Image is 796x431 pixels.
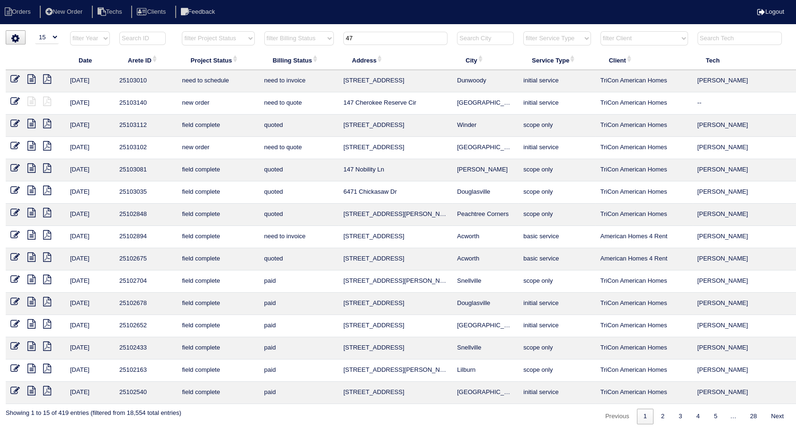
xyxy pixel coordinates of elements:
[764,409,790,424] a: Next
[452,315,519,337] td: [GEOGRAPHIC_DATA]
[596,315,693,337] td: TriCon American Homes
[177,204,259,226] td: field complete
[65,382,115,404] td: [DATE]
[115,181,177,204] td: 25103035
[689,409,706,424] a: 4
[693,359,792,382] td: [PERSON_NAME]
[119,32,166,45] input: Search ID
[452,70,519,92] td: Dunwoody
[693,270,792,293] td: [PERSON_NAME]
[707,409,724,424] a: 5
[115,137,177,159] td: 25103102
[177,248,259,270] td: field complete
[693,137,792,159] td: [PERSON_NAME]
[519,50,595,70] th: Service Type: activate to sort column ascending
[115,359,177,382] td: 25102163
[596,359,693,382] td: TriCon American Homes
[115,92,177,115] td: 25103140
[65,204,115,226] td: [DATE]
[115,50,177,70] th: Arete ID: activate to sort column ascending
[65,137,115,159] td: [DATE]
[693,337,792,359] td: [PERSON_NAME]
[519,337,595,359] td: scope only
[115,159,177,181] td: 25103081
[339,382,452,404] td: [STREET_ADDRESS]
[115,315,177,337] td: 25102652
[259,181,339,204] td: quoted
[259,70,339,92] td: need to invoice
[40,8,90,15] a: New Order
[65,293,115,315] td: [DATE]
[177,337,259,359] td: field complete
[596,248,693,270] td: American Homes 4 Rent
[757,8,784,15] a: Logout
[6,404,181,417] div: Showing 1 to 15 of 419 entries (filtered from 18,554 total entries)
[519,115,595,137] td: scope only
[339,204,452,226] td: [STREET_ADDRESS][PERSON_NAME]
[339,181,452,204] td: 6471 Chickasaw Dr
[339,92,452,115] td: 147 Cherokee Reserve Cir
[596,181,693,204] td: TriCon American Homes
[131,6,173,18] li: Clients
[693,382,792,404] td: [PERSON_NAME]
[339,137,452,159] td: [STREET_ADDRESS]
[259,382,339,404] td: paid
[339,293,452,315] td: [STREET_ADDRESS]
[259,226,339,248] td: need to invoice
[259,359,339,382] td: paid
[177,70,259,92] td: need to schedule
[519,92,595,115] td: initial service
[452,226,519,248] td: Acworth
[115,293,177,315] td: 25102678
[452,270,519,293] td: Snellville
[637,409,653,424] a: 1
[177,315,259,337] td: field complete
[65,315,115,337] td: [DATE]
[339,70,452,92] td: [STREET_ADDRESS]
[115,270,177,293] td: 25102704
[693,115,792,137] td: [PERSON_NAME]
[40,6,90,18] li: New Order
[693,159,792,181] td: [PERSON_NAME]
[92,8,130,15] a: Techs
[259,293,339,315] td: paid
[519,382,595,404] td: initial service
[259,204,339,226] td: quoted
[177,293,259,315] td: field complete
[596,337,693,359] td: TriCon American Homes
[596,115,693,137] td: TriCon American Homes
[177,359,259,382] td: field complete
[599,409,636,424] a: Previous
[339,115,452,137] td: [STREET_ADDRESS]
[177,382,259,404] td: field complete
[175,6,223,18] li: Feedback
[452,204,519,226] td: Peachtree Corners
[339,270,452,293] td: [STREET_ADDRESS][PERSON_NAME]
[519,226,595,248] td: basic service
[177,270,259,293] td: field complete
[65,115,115,137] td: [DATE]
[596,92,693,115] td: TriCon American Homes
[177,159,259,181] td: field complete
[519,315,595,337] td: initial service
[519,359,595,382] td: scope only
[596,226,693,248] td: American Homes 4 Rent
[452,359,519,382] td: Lilburn
[339,226,452,248] td: [STREET_ADDRESS]
[177,226,259,248] td: field complete
[65,270,115,293] td: [DATE]
[65,50,115,70] th: Date
[596,204,693,226] td: TriCon American Homes
[339,359,452,382] td: [STREET_ADDRESS][PERSON_NAME]
[131,8,173,15] a: Clients
[115,337,177,359] td: 25102433
[452,293,519,315] td: Douglasville
[457,32,514,45] input: Search City
[177,137,259,159] td: new order
[259,159,339,181] td: quoted
[65,92,115,115] td: [DATE]
[519,293,595,315] td: initial service
[339,159,452,181] td: 147 Nobility Ln
[259,92,339,115] td: need to quote
[177,181,259,204] td: field complete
